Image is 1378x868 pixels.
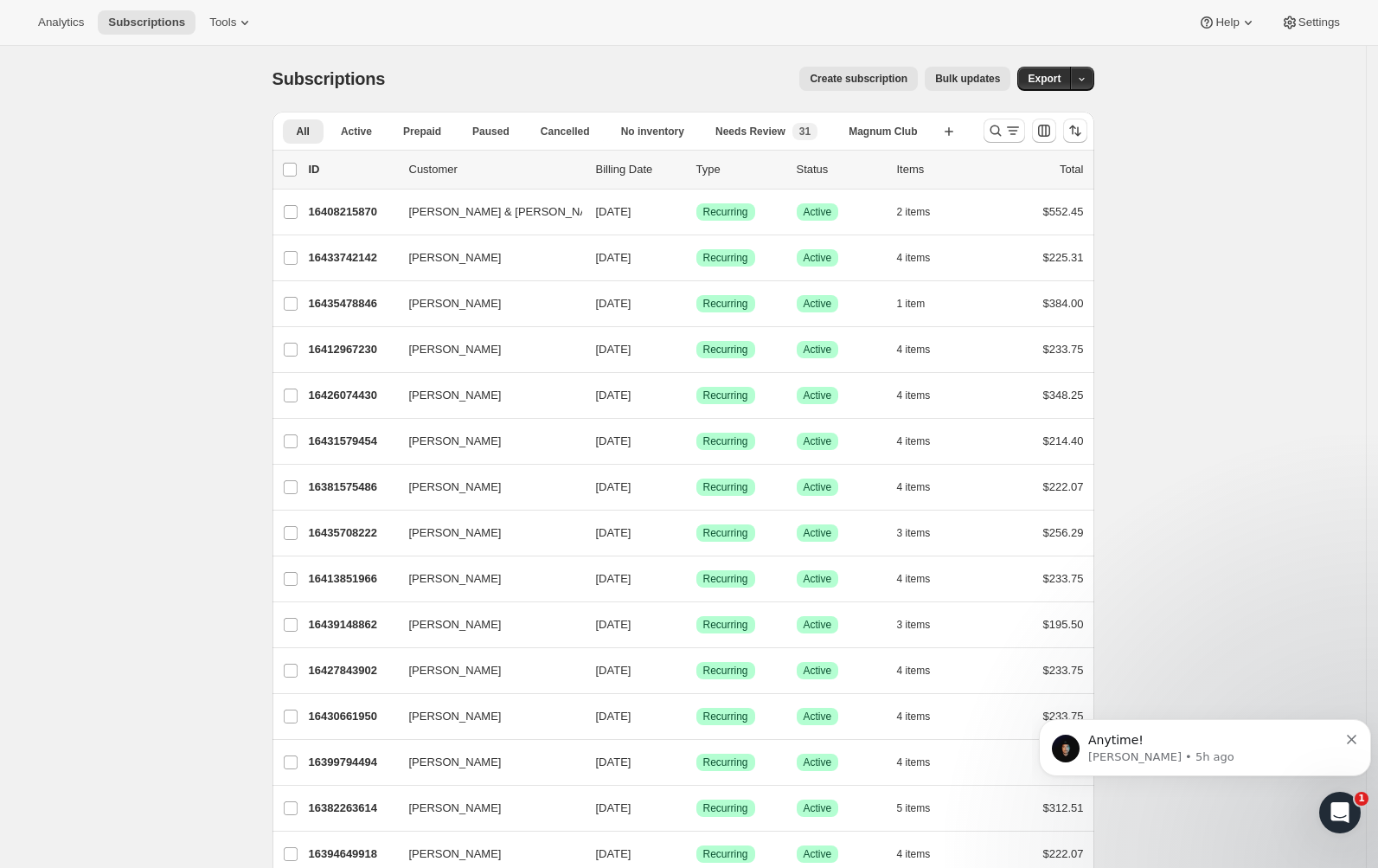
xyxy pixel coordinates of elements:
[309,800,395,817] p: 16382263614
[409,203,608,221] span: [PERSON_NAME] & [PERSON_NAME]
[1032,683,1378,821] iframe: Intercom notifications message
[897,246,950,270] button: 4 items
[399,565,572,593] button: [PERSON_NAME]
[703,205,748,219] span: Recurring
[409,708,502,725] span: [PERSON_NAME]
[399,519,572,547] button: [PERSON_NAME]
[703,618,748,632] span: Recurring
[409,570,502,588] span: [PERSON_NAME]
[399,382,572,409] button: [PERSON_NAME]
[897,200,950,224] button: 2 items
[596,205,631,218] span: [DATE]
[399,749,572,776] button: [PERSON_NAME]
[309,662,395,679] p: 16427843902
[804,572,832,586] span: Active
[804,710,832,723] span: Active
[1043,297,1084,310] span: $384.00
[309,616,395,633] p: 16439148862
[897,618,931,632] span: 3 items
[409,479,502,496] span: [PERSON_NAME]
[596,618,631,631] span: [DATE]
[309,338,1084,362] div: 16412967230[PERSON_NAME][DATE]SuccessRecurringSuccessActive4 items$233.75
[98,10,195,35] button: Subscriptions
[1043,572,1084,585] span: $233.75
[309,842,1084,866] div: 16394649918[PERSON_NAME][DATE]SuccessRecurringSuccessActive4 items$222.07
[897,480,931,494] span: 4 items
[897,572,931,586] span: 4 items
[703,480,748,494] span: Recurring
[399,198,572,226] button: [PERSON_NAME] & [PERSON_NAME]
[1188,10,1266,35] button: Help
[935,72,1000,86] span: Bulk updates
[596,847,631,860] span: [DATE]
[897,750,950,775] button: 4 items
[309,845,395,863] p: 16394649918
[341,125,372,138] span: Active
[309,161,395,178] p: ID
[309,704,1084,729] div: 16430661950[PERSON_NAME][DATE]SuccessRecurringSuccessActive4 items$233.75
[897,338,950,362] button: 4 items
[409,161,582,178] p: Customer
[897,434,931,448] span: 4 items
[703,664,748,678] span: Recurring
[199,10,264,35] button: Tools
[409,341,502,358] span: [PERSON_NAME]
[897,801,931,815] span: 5 items
[897,613,950,637] button: 3 items
[703,434,748,448] span: Recurring
[1043,618,1084,631] span: $195.50
[804,389,832,402] span: Active
[596,251,631,264] span: [DATE]
[897,343,931,357] span: 4 items
[309,796,1084,820] div: 16382263614[PERSON_NAME][DATE]SuccessRecurringSuccessActive5 items$312.51
[309,295,395,312] p: 16435478846
[1298,16,1340,29] span: Settings
[399,336,572,363] button: [PERSON_NAME]
[596,297,631,310] span: [DATE]
[804,343,832,357] span: Active
[797,161,883,178] p: Status
[309,479,395,496] p: 16381575486
[309,659,1084,683] div: 16427843902[PERSON_NAME][DATE]SuccessRecurringSuccessActive4 items$233.75
[309,383,1084,408] div: 16426074430[PERSON_NAME][DATE]SuccessRecurringSuccessActive4 items$348.25
[399,244,572,272] button: [PERSON_NAME]
[897,710,931,723] span: 4 items
[309,433,395,450] p: 16431579454
[703,710,748,723] span: Recurring
[409,754,502,771] span: [PERSON_NAME]
[1043,343,1084,356] span: $233.75
[309,341,395,358] p: 16412967230
[309,429,1084,453] div: 16431579454[PERSON_NAME][DATE]SuccessRecurringSuccessActive4 items$214.40
[715,125,785,138] span: Needs Review
[297,125,310,138] span: All
[799,125,811,138] span: 31
[1060,161,1083,178] p: Total
[596,755,631,768] span: [DATE]
[596,710,631,723] span: [DATE]
[409,387,502,404] span: [PERSON_NAME]
[897,521,950,545] button: 3 items
[696,161,783,178] div: Type
[309,567,1084,591] div: 16413851966[PERSON_NAME][DATE]SuccessRecurringSuccessActive4 items$233.75
[1028,72,1061,86] span: Export
[849,125,917,138] span: Magnum Club
[1043,389,1084,402] span: $348.25
[409,845,502,863] span: [PERSON_NAME]
[1043,526,1084,539] span: $256.29
[399,473,572,501] button: [PERSON_NAME]
[309,750,1084,775] div: 16399794494[PERSON_NAME][DATE]SuccessRecurringSuccessActive4 items$233.75
[804,251,832,265] span: Active
[804,205,832,219] span: Active
[1043,251,1084,264] span: $225.31
[38,16,84,29] span: Analytics
[409,249,502,267] span: [PERSON_NAME]
[596,389,631,402] span: [DATE]
[596,664,631,677] span: [DATE]
[309,292,1084,316] div: 16435478846[PERSON_NAME][DATE]SuccessRecurringSuccessActive1 item$384.00
[897,664,931,678] span: 4 items
[703,297,748,311] span: Recurring
[897,297,926,311] span: 1 item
